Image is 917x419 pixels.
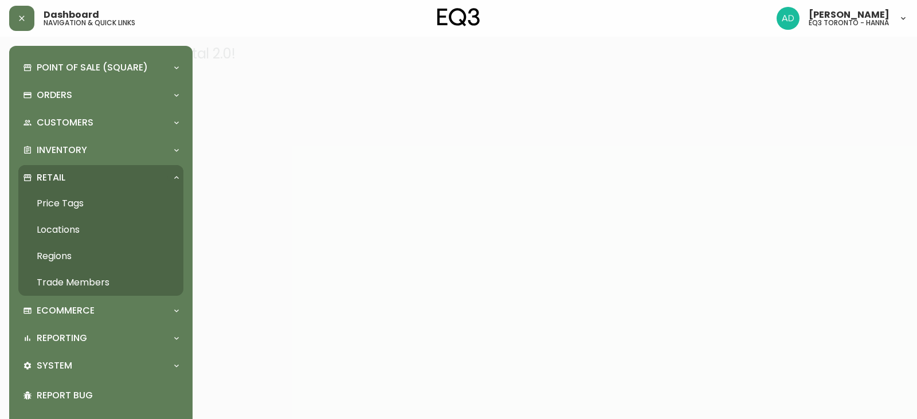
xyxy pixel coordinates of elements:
p: Retail [37,171,65,184]
p: Report Bug [37,389,179,402]
div: Retail [18,165,183,190]
p: Reporting [37,332,87,344]
p: Point of Sale (Square) [37,61,148,74]
img: logo [437,8,480,26]
p: Ecommerce [37,304,95,317]
p: Customers [37,116,93,129]
img: 5042b7eed22bbf7d2bc86013784b9872 [777,7,800,30]
div: Report Bug [18,381,183,410]
div: Ecommerce [18,298,183,323]
p: System [37,359,72,372]
div: Point of Sale (Square) [18,55,183,80]
a: Price Tags [18,190,183,217]
div: Inventory [18,138,183,163]
a: Trade Members [18,269,183,296]
div: Reporting [18,326,183,351]
p: Inventory [37,144,87,156]
div: System [18,353,183,378]
div: Customers [18,110,183,135]
a: Locations [18,217,183,243]
p: Orders [37,89,72,101]
span: Dashboard [44,10,99,19]
span: [PERSON_NAME] [809,10,889,19]
a: Regions [18,243,183,269]
h5: eq3 toronto - hanna [809,19,889,26]
div: Orders [18,83,183,108]
h5: navigation & quick links [44,19,135,26]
